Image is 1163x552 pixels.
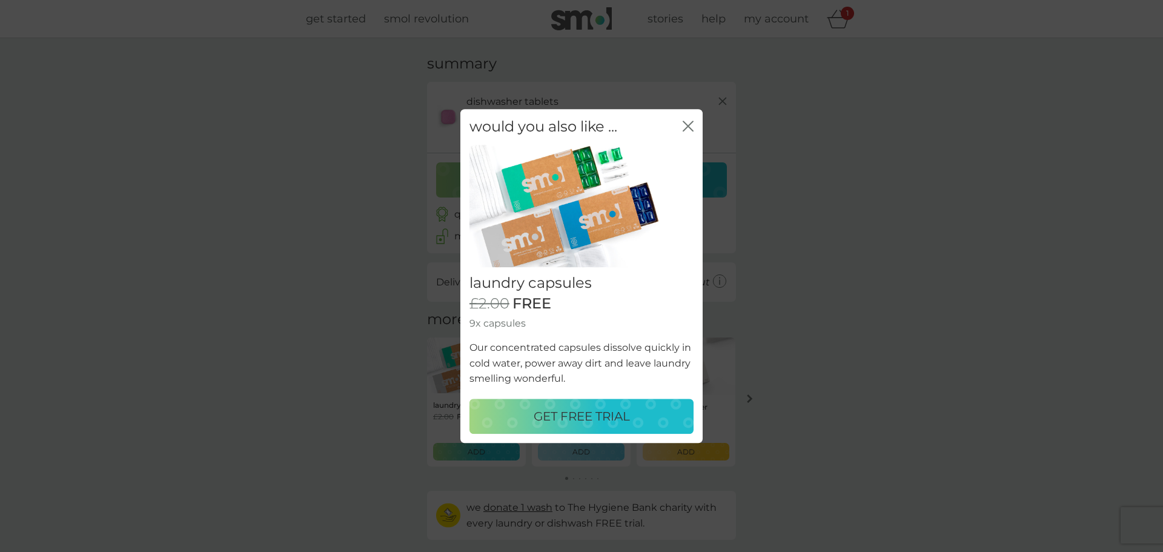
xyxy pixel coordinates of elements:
span: £2.00 [469,295,509,313]
p: GET FREE TRIAL [534,407,630,426]
button: GET FREE TRIAL [469,399,694,434]
span: FREE [512,295,551,313]
h2: would you also like ... [469,118,617,136]
button: close [683,121,694,133]
h2: laundry capsules [469,274,694,292]
p: 9x capsules [469,316,694,331]
p: Our concentrated capsules dissolve quickly in cold water, power away dirt and leave laundry smell... [469,340,694,387]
